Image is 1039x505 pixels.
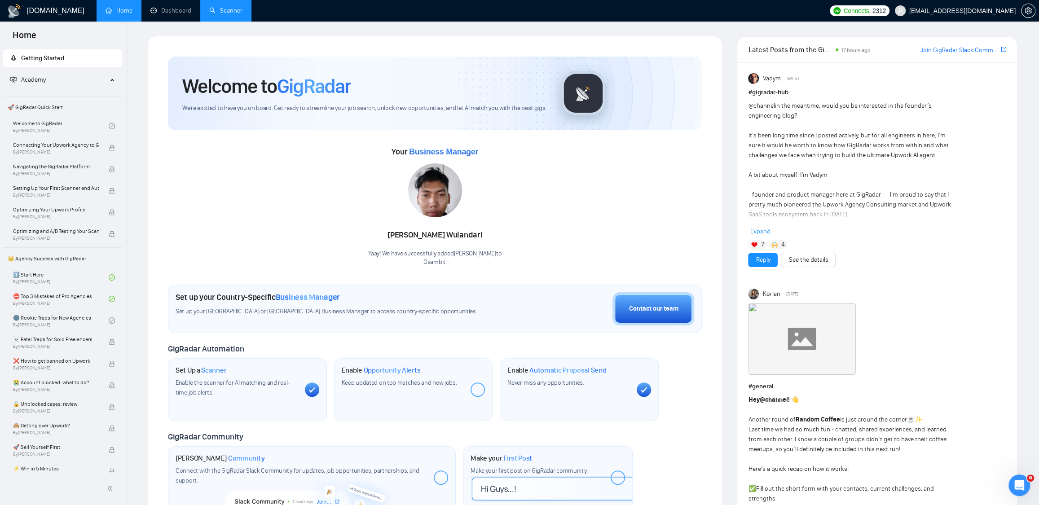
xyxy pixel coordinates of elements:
span: Home [5,29,44,48]
span: rocket [10,55,17,61]
span: Opportunity Alerts [363,366,420,375]
a: searchScanner [209,7,242,14]
span: fund-projection-screen [10,76,17,83]
span: We're excited to have you on board. Get ready to streamline your job search, unlock new opportuni... [182,104,546,113]
span: Navigating the GigRadar Platform [13,162,99,171]
span: Business Manager [276,292,340,302]
span: By [PERSON_NAME] [13,171,99,176]
span: check-circle [109,274,115,281]
span: lock [109,188,115,194]
div: Yaay! We have successfully added [PERSON_NAME] to [368,250,502,267]
a: export [1001,45,1006,54]
span: @channel [759,396,788,404]
a: Join GigRadar Slack Community [920,45,999,55]
img: gigradar-logo.png [561,71,606,116]
span: By [PERSON_NAME] [13,387,99,392]
span: 17 hours ago [841,47,871,53]
span: Community [228,454,264,463]
span: lock [109,339,115,345]
span: ✅ [748,485,756,492]
span: 6 [1027,474,1034,482]
span: By [PERSON_NAME] [13,193,99,198]
img: 🙌 [771,242,778,248]
span: lock [109,425,115,431]
span: Getting Started [21,54,64,62]
span: [DATE] [786,290,798,298]
span: Academy [10,76,46,83]
span: 🚀 Sell Yourself First [13,443,99,452]
a: 1️⃣ Start HereBy[PERSON_NAME] [13,268,109,287]
strong: Random Coffee [795,416,840,423]
span: Automatic Proposal Send [529,366,606,375]
img: 1712061552960-WhatsApp%20Image%202024-04-02%20at%2020.30.59.jpeg [408,163,462,217]
h1: Enable [342,366,421,375]
img: F09JWBR8KB8-Coffee%20chat%20round%202.gif [748,303,856,375]
span: Connects: [843,6,870,16]
a: dashboardDashboard [150,7,191,14]
span: By [PERSON_NAME] [13,452,99,457]
h1: # general [748,382,1006,391]
span: Make your first post on GigRadar community. [471,467,587,474]
span: 🚀 GigRadar Quick Start [4,98,121,116]
span: GigRadar Community [168,432,243,442]
h1: Set Up a [176,366,226,375]
img: Vadym [748,73,759,84]
span: 🙈 Getting over Upwork? [13,421,99,430]
span: Latest Posts from the GigRadar Community [748,44,833,55]
button: Contact our team [612,292,694,325]
span: Set up your [GEOGRAPHIC_DATA] or [GEOGRAPHIC_DATA] Business Manager to access country-specific op... [176,307,487,316]
span: check-circle [109,296,115,302]
a: 🌚 Rookie Traps for New AgenciesBy[PERSON_NAME] [13,311,109,330]
span: check-circle [109,317,115,324]
span: lock [109,231,115,237]
span: By [PERSON_NAME] [13,149,99,155]
span: By [PERSON_NAME] [13,430,99,435]
span: setting [1021,7,1035,14]
h1: Make your [471,454,532,463]
div: in the meantime, would you be interested in the founder’s engineering blog? It’s been long time s... [748,101,955,308]
h1: Welcome to [182,74,351,98]
span: lock [109,447,115,453]
span: Your [392,147,478,157]
span: [DATE] [787,75,799,83]
span: By [PERSON_NAME] [13,365,99,371]
span: lock [109,360,115,367]
span: Scanner [201,366,226,375]
span: ❌ How to get banned on Upwork [13,356,99,365]
span: 👑 Agency Success with GigRadar [4,250,121,268]
span: GigRadar [277,74,351,98]
a: setting [1021,7,1035,14]
p: Osambit . [368,258,502,267]
span: ☕ [907,416,914,423]
a: Welcome to GigRadarBy[PERSON_NAME] [13,116,109,136]
button: setting [1021,4,1035,18]
span: ⚡ Win in 5 Minutes [13,464,99,473]
span: GigRadar Automation [168,344,244,354]
a: ⛔ Top 3 Mistakes of Pro AgenciesBy[PERSON_NAME] [13,289,109,309]
img: ❤️ [751,242,757,248]
span: Academy [21,76,46,83]
span: Connect with the GigRadar Slack Community for updates, job opportunities, partnerships, and support. [176,467,419,484]
span: lock [109,404,115,410]
span: ✨ [914,416,922,423]
iframe: Intercom live chat [1008,474,1030,496]
span: double-left [107,484,116,493]
a: Reply [756,255,770,265]
span: Expand [750,228,770,235]
li: Getting Started [3,49,122,67]
span: user [897,8,903,14]
a: See the details [788,255,828,265]
button: See the details [781,253,836,267]
span: Never miss any opportunities. [507,379,584,386]
span: lock [109,166,115,172]
span: 4 [781,240,785,249]
span: lock [109,145,115,151]
strong: Hey ! [748,396,789,404]
span: Optimizing and A/B Testing Your Scanner for Better Results [13,227,99,236]
span: 👋 [791,396,798,404]
span: By [PERSON_NAME] [13,344,99,349]
span: 7 [761,240,764,249]
span: Vadym [763,74,781,83]
span: 🔓 Unblocked cases: review [13,400,99,408]
h1: # gigradar-hub [748,88,1006,97]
